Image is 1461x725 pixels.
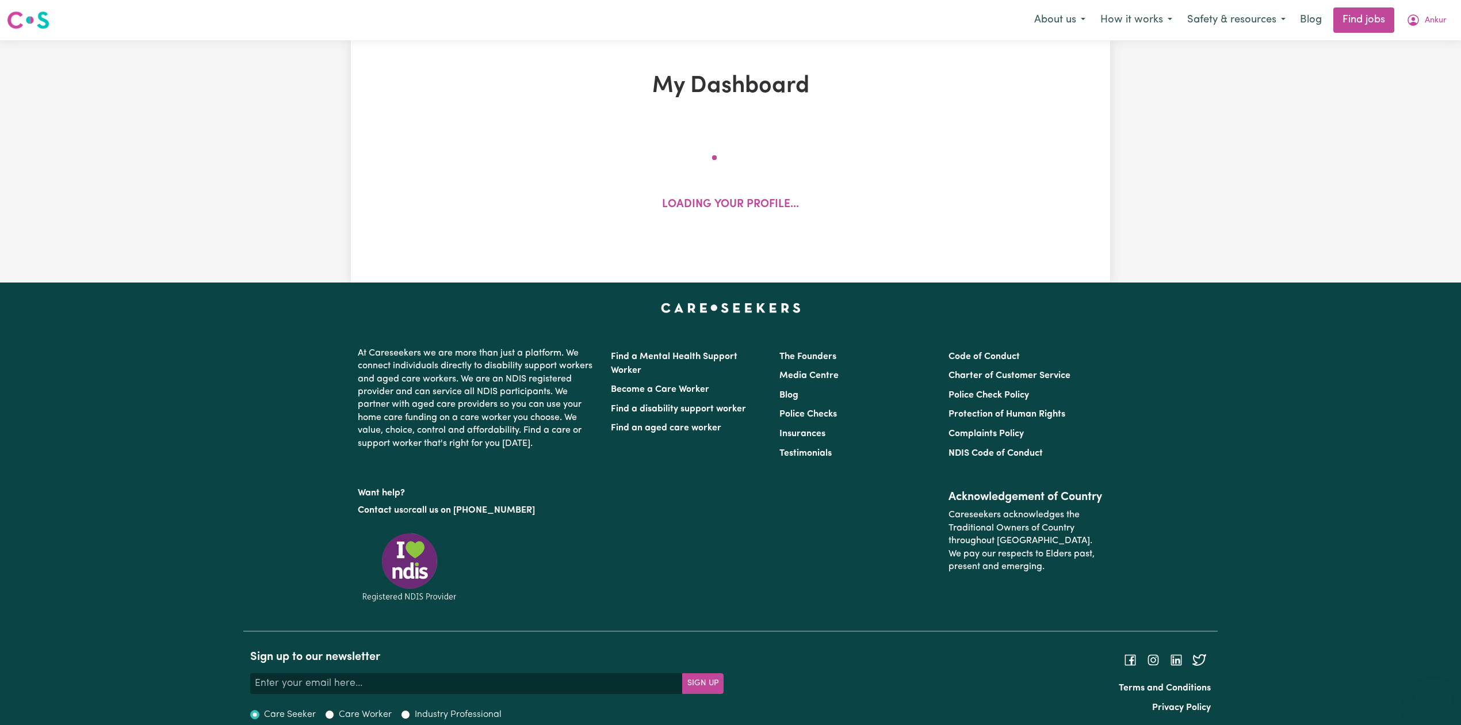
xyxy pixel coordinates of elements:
[779,352,836,361] a: The Founders
[948,429,1024,438] a: Complaints Policy
[1169,655,1183,665] a: Follow Careseekers on LinkedIn
[358,499,597,521] p: or
[250,650,724,664] h2: Sign up to our newsletter
[779,391,798,400] a: Blog
[948,352,1020,361] a: Code of Conduct
[7,10,49,30] img: Careseekers logo
[1425,14,1447,27] span: Ankur
[358,482,597,499] p: Want help?
[779,429,825,438] a: Insurances
[1293,7,1329,33] a: Blog
[948,371,1070,380] a: Charter of Customer Service
[948,449,1043,458] a: NDIS Code of Conduct
[264,708,316,722] label: Care Seeker
[611,405,746,414] a: Find a disability support worker
[948,504,1103,578] p: Careseekers acknowledges the Traditional Owners of Country throughout [GEOGRAPHIC_DATA]. We pay o...
[415,708,502,722] label: Industry Professional
[1027,8,1093,32] button: About us
[1333,7,1394,33] a: Find jobs
[339,708,392,722] label: Care Worker
[1119,684,1211,693] a: Terms and Conditions
[661,303,801,312] a: Careseekers home page
[412,506,535,515] a: call us on [PHONE_NUMBER]
[779,371,839,380] a: Media Centre
[779,410,837,419] a: Police Checks
[1152,703,1211,712] a: Privacy Policy
[1192,655,1206,665] a: Follow Careseekers on Twitter
[358,506,403,515] a: Contact us
[682,673,724,694] button: Subscribe
[1180,8,1293,32] button: Safety & resources
[358,342,597,455] p: At Careseekers we are more than just a platform. We connect individuals directly to disability su...
[1093,8,1180,32] button: How it works
[1399,8,1454,32] button: My Account
[250,673,683,694] input: Enter your email here...
[611,352,737,375] a: Find a Mental Health Support Worker
[1146,655,1160,665] a: Follow Careseekers on Instagram
[7,7,49,33] a: Careseekers logo
[948,391,1029,400] a: Police Check Policy
[611,385,709,394] a: Become a Care Worker
[1415,679,1452,716] iframe: Button to launch messaging window
[1123,655,1137,665] a: Follow Careseekers on Facebook
[948,410,1065,419] a: Protection of Human Rights
[948,490,1103,504] h2: Acknowledgement of Country
[358,531,461,603] img: Registered NDIS provider
[611,423,721,433] a: Find an aged care worker
[484,72,977,100] h1: My Dashboard
[662,197,799,213] p: Loading your profile...
[779,449,832,458] a: Testimonials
